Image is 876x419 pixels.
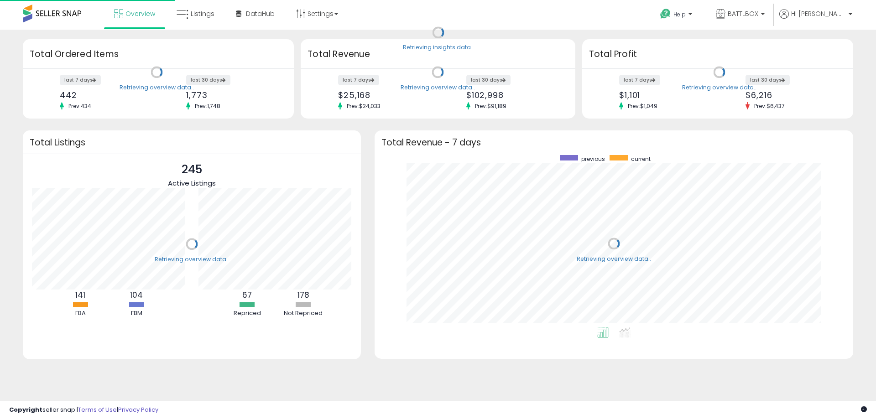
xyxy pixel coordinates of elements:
[791,9,846,18] span: Hi [PERSON_NAME]
[728,9,758,18] span: BATTLBOX
[125,9,155,18] span: Overview
[120,83,194,92] div: Retrieving overview data..
[78,405,117,414] a: Terms of Use
[246,9,275,18] span: DataHub
[682,83,756,92] div: Retrieving overview data..
[9,406,158,414] div: seller snap | |
[673,10,686,18] span: Help
[118,405,158,414] a: Privacy Policy
[660,8,671,20] i: Get Help
[9,405,42,414] strong: Copyright
[779,9,852,30] a: Hi [PERSON_NAME]
[401,83,475,92] div: Retrieving overview data..
[577,255,651,263] div: Retrieving overview data..
[653,1,701,30] a: Help
[191,9,214,18] span: Listings
[155,255,229,264] div: Retrieving overview data..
